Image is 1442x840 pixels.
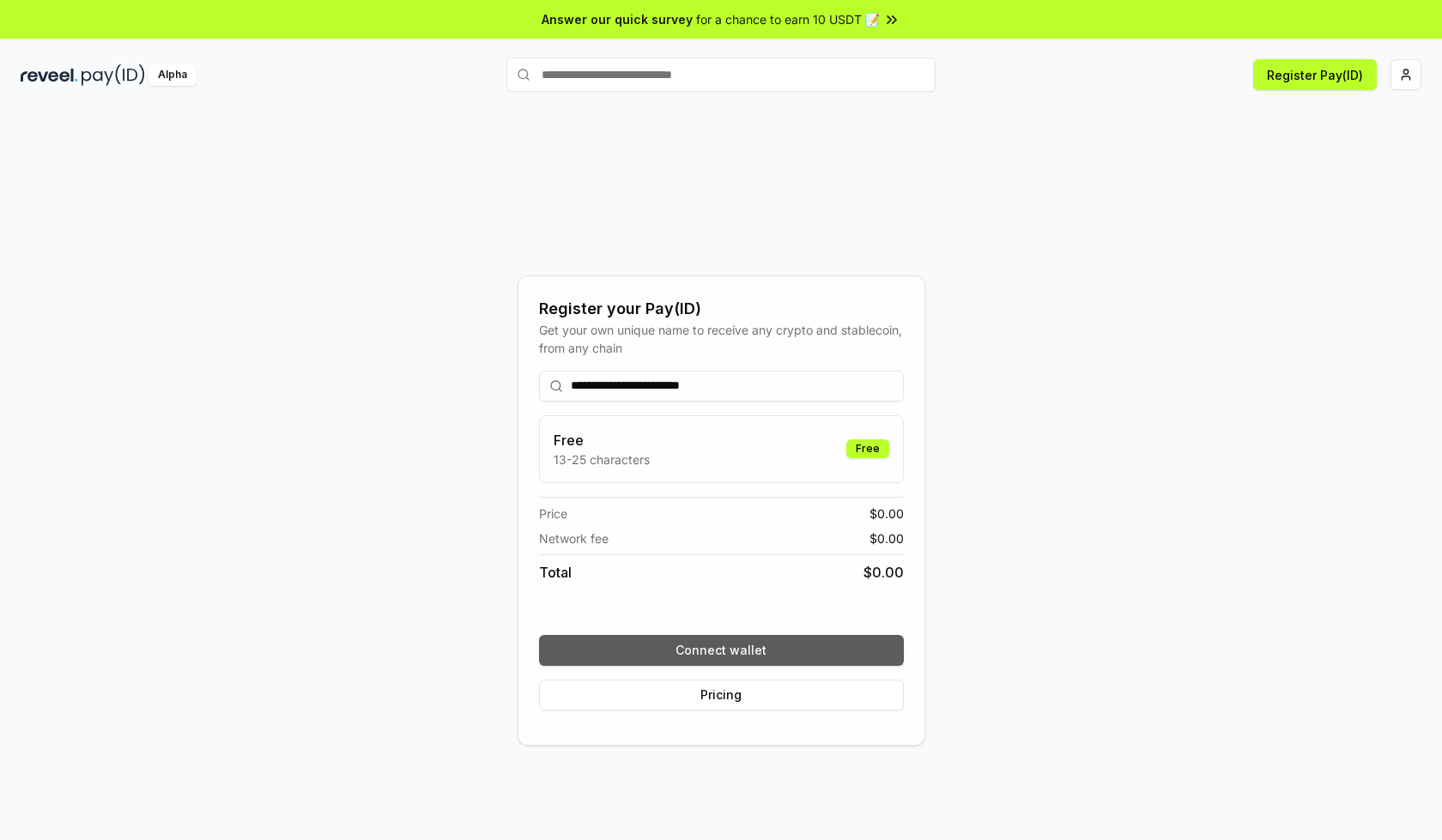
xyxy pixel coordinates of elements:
img: reveel_dark [21,64,78,86]
div: Free [846,439,889,458]
span: Network fee [539,529,609,547]
div: Get your own unique name to receive any crypto and stablecoin, from any chain [539,321,904,357]
p: 13-25 characters [554,450,650,468]
span: $ 0.00 [869,505,904,523]
span: $ 0.00 [869,529,904,547]
span: Answer our quick survey [542,10,693,28]
div: Register your Pay(ID) [539,297,904,321]
span: for a chance to earn 10 USDT 📝 [696,10,880,28]
span: $ 0.00 [863,562,904,583]
img: pay_id [82,64,145,86]
button: Pricing [539,680,904,710]
span: Price [539,505,567,523]
h3: Free [554,430,650,450]
span: Total [539,562,572,583]
button: Connect wallet [539,635,904,666]
div: Alpha [148,64,197,86]
button: Register Pay(ID) [1253,59,1377,90]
